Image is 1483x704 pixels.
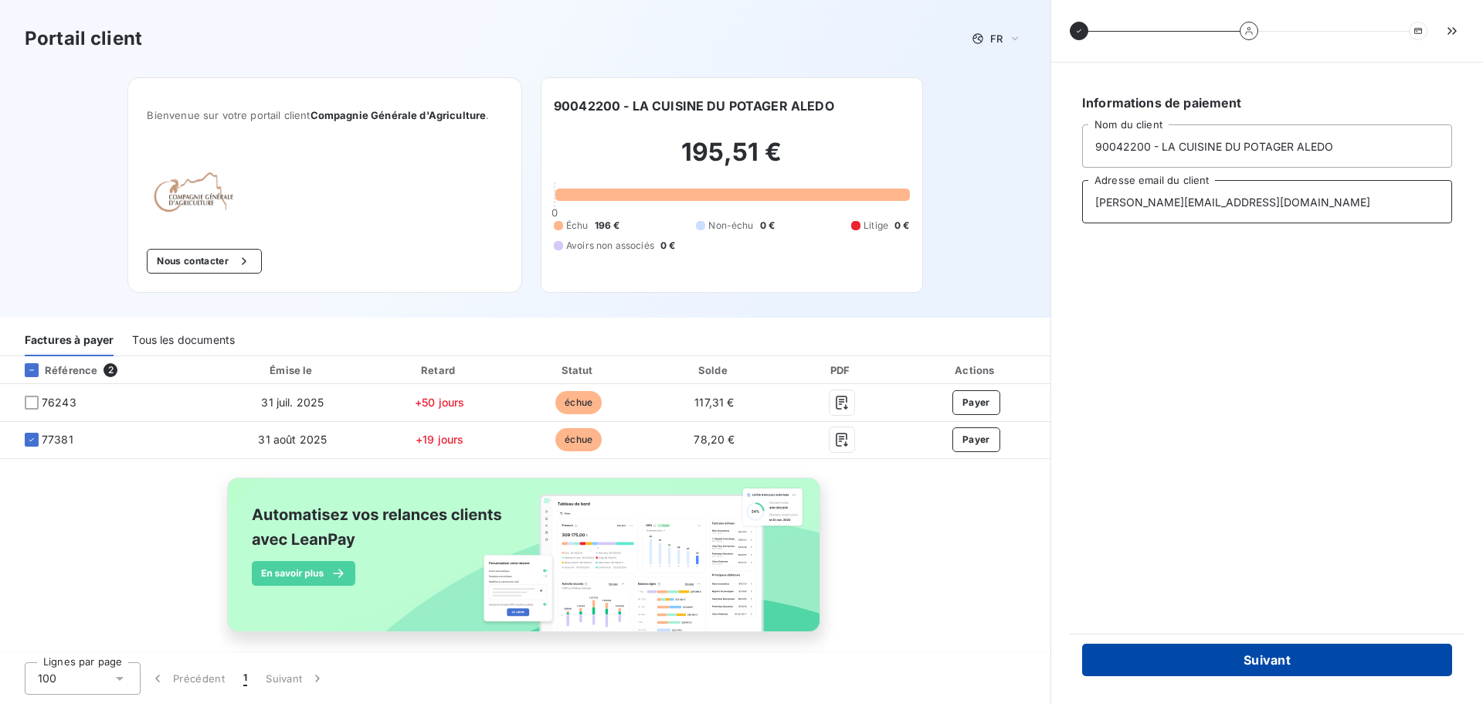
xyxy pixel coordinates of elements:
span: Bienvenue sur votre portail client . [147,109,503,121]
span: 0 € [894,219,909,233]
span: 1 [243,671,247,686]
div: Solde [650,362,778,378]
span: 0 € [660,239,675,253]
span: Compagnie Générale d'Agriculture [311,109,487,121]
h3: Portail client [25,25,142,53]
span: 0 [551,206,558,219]
button: Suivant [256,662,334,695]
div: Actions [905,362,1047,378]
span: +50 jours [415,396,464,409]
span: Avoirs non associés [566,239,654,253]
div: Retard [372,362,507,378]
img: Company logo [147,158,246,224]
h6: 90042200 - LA CUISINE DU POTAGER ALEDO [554,97,834,115]
span: 2 [104,363,117,377]
h6: Informations de paiement [1082,94,1452,112]
span: Échu [566,219,589,233]
span: Litige [864,219,888,233]
span: 77381 [42,432,73,447]
span: Non-échu [708,219,753,233]
div: Statut [513,362,644,378]
button: Nous contacter [147,249,261,274]
div: Émise le [219,362,366,378]
button: Payer [952,390,1000,415]
span: FR [990,32,1003,45]
span: 31 août 2025 [258,433,327,446]
span: 196 € [595,219,620,233]
div: PDF [785,362,899,378]
span: 78,20 € [694,433,735,446]
span: échue [555,428,602,451]
button: Payer [952,427,1000,452]
button: 1 [234,662,256,695]
div: Factures à payer [25,324,114,356]
span: 76243 [42,395,76,410]
span: échue [555,391,602,414]
div: Référence [12,363,97,377]
span: 117,31 € [694,396,734,409]
input: placeholder [1082,124,1452,168]
div: Tous les documents [132,324,235,356]
button: Précédent [141,662,234,695]
span: 100 [38,671,56,686]
span: 31 juil. 2025 [261,396,324,409]
span: +19 jours [416,433,463,446]
span: 0 € [760,219,775,233]
button: Suivant [1082,644,1452,676]
img: banner [213,468,837,658]
h2: 195,51 € [554,137,910,183]
input: placeholder [1082,180,1452,223]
